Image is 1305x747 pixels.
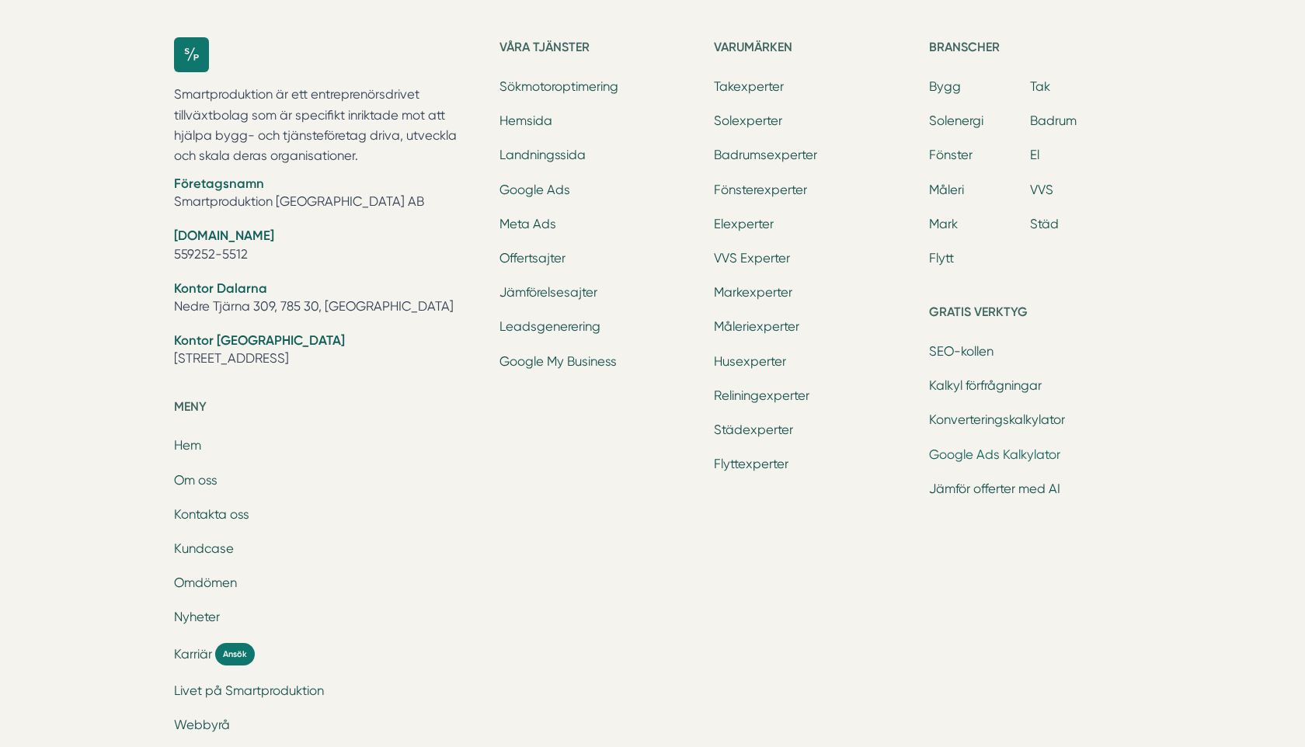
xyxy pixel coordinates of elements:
a: Städexperter [714,422,793,437]
strong: Kontor Dalarna [174,280,267,296]
span: Karriär [174,645,212,663]
a: Google Ads [499,182,570,197]
a: Solenergi [929,113,983,128]
strong: Företagsnamn [174,175,264,191]
a: Tak [1030,79,1050,94]
a: Bygg [929,79,961,94]
a: Hem [174,438,201,453]
li: [STREET_ADDRESS] [174,332,481,371]
a: Omdömen [174,575,237,590]
strong: [DOMAIN_NAME] [174,228,274,243]
a: Badrumsexperter [714,148,817,162]
a: Google My Business [499,354,617,369]
strong: Kontor [GEOGRAPHIC_DATA] [174,332,345,348]
span: Ansök [215,643,255,665]
a: Flyttexperter [714,457,788,471]
a: Badrum [1030,113,1077,128]
a: Markexperter [714,285,792,300]
li: Smartproduktion [GEOGRAPHIC_DATA] AB [174,175,481,214]
a: Måleri [929,182,964,197]
a: Sökmotoroptimering [499,79,618,94]
h5: Branscher [929,37,1131,62]
a: Flytt [929,251,954,266]
a: VVS Experter [714,251,790,266]
a: Hemsida [499,113,552,128]
li: Nedre Tjärna 309, 785 30, [GEOGRAPHIC_DATA] [174,280,481,319]
a: Måleriexperter [714,319,799,334]
a: Kalkyl förfrågningar [929,378,1042,393]
a: Offertsajter [499,251,565,266]
h5: Gratis verktyg [929,302,1131,327]
a: Kundcase [174,541,234,556]
a: SEO-kollen [929,344,994,359]
a: Takexperter [714,79,784,94]
a: Städ [1030,217,1059,231]
a: Elexperter [714,217,774,231]
a: El [1030,148,1039,162]
a: Landningssida [499,148,586,162]
a: Om oss [174,473,217,488]
a: Webbyrå [174,717,230,732]
h5: Meny [174,397,481,422]
a: VVS [1030,182,1053,197]
a: Nyheter [174,610,220,624]
a: Google Ads Kalkylator [929,447,1060,462]
a: Fönsterexperter [714,182,807,197]
h5: Varumärken [714,37,916,62]
a: Reliningexperter [714,388,809,403]
a: Husexperter [714,354,786,369]
h5: Våra tjänster [499,37,701,62]
li: 559252-5512 [174,227,481,266]
a: Meta Ads [499,217,556,231]
a: Fönster [929,148,973,162]
a: Mark [929,217,958,231]
p: Smartproduktion är ett entreprenörsdrivet tillväxtbolag som är specifikt inriktade mot att hjälpa... [174,85,481,167]
a: Konverteringskalkylator [929,412,1065,427]
a: Solexperter [714,113,782,128]
a: Leadsgenerering [499,319,600,334]
a: Karriär Ansök [174,643,481,665]
a: Kontakta oss [174,507,249,522]
a: Jämför offerter med AI [929,481,1060,496]
a: Livet på Smartproduktion [174,683,324,698]
a: Jämförelsesajter [499,285,597,300]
